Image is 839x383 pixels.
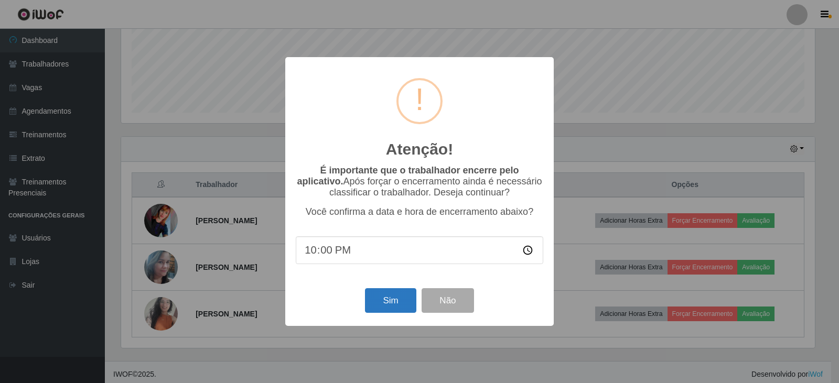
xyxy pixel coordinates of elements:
h2: Atenção! [386,140,453,159]
p: Após forçar o encerramento ainda é necessário classificar o trabalhador. Deseja continuar? [296,165,543,198]
p: Você confirma a data e hora de encerramento abaixo? [296,206,543,217]
button: Não [422,288,474,313]
button: Sim [365,288,416,313]
b: É importante que o trabalhador encerre pelo aplicativo. [297,165,519,187]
